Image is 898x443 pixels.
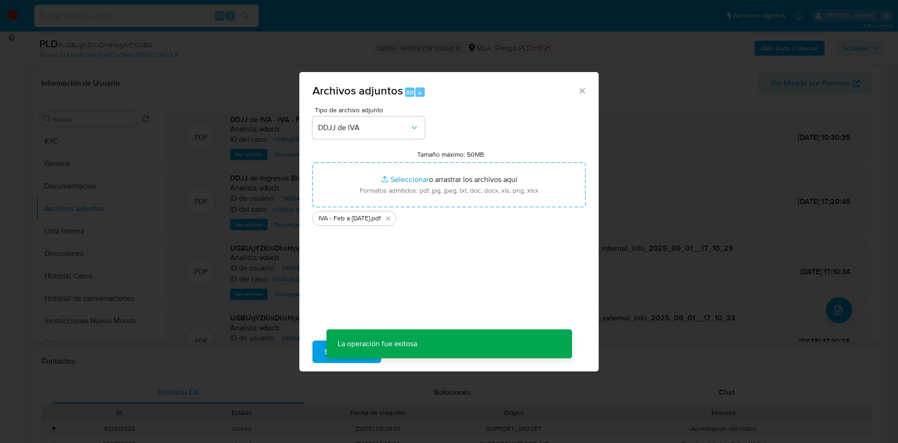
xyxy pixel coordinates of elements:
[417,150,484,159] label: Tamaño máximo: 50MB
[418,88,421,97] span: a
[312,116,425,139] button: DDJJ de IVA
[383,213,394,224] button: Eliminar IVA - Feb a Abr 2023.pdf
[370,214,381,223] span: .pdf
[315,107,427,113] span: Tipo de archivo adjunto
[326,329,428,358] p: La operación fue exitosa
[312,207,586,226] ul: Archivos seleccionados
[319,214,370,223] span: IVA - Feb a [DATE]
[397,341,427,362] span: Cancelar
[312,341,381,363] button: Subir archivo
[406,88,413,97] span: Alt
[578,86,586,94] button: Cerrar
[318,123,410,132] span: DDJJ de IVA
[325,341,369,362] span: Subir archivo
[312,82,403,99] span: Archivos adjuntos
